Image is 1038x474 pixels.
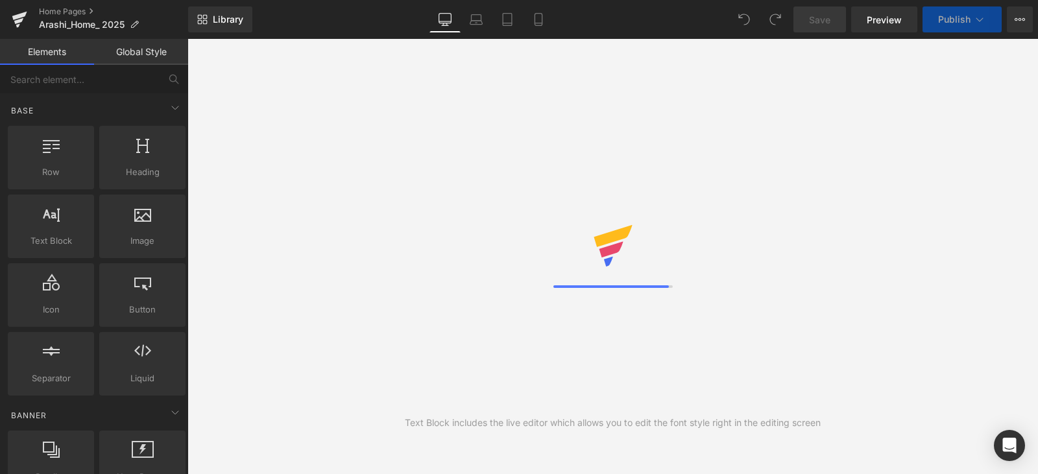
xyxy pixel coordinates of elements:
a: Desktop [429,6,461,32]
div: Text Block includes the live editor which allows you to edit the font style right in the editing ... [405,416,821,430]
div: Open Intercom Messenger [994,430,1025,461]
span: Text Block [12,234,90,248]
span: Image [103,234,182,248]
span: Banner [10,409,48,421]
span: Library [213,14,243,25]
span: Arashi_Home_ 2025 [39,19,125,30]
span: Liquid [103,372,182,385]
a: Laptop [461,6,492,32]
a: Home Pages [39,6,188,17]
span: Button [103,303,182,316]
a: New Library [188,6,252,32]
span: Publish [938,14,971,25]
a: Mobile [523,6,554,32]
span: Save [809,13,830,27]
span: Base [10,104,35,117]
button: More [1007,6,1033,32]
span: Preview [867,13,902,27]
button: Publish [923,6,1002,32]
span: Separator [12,372,90,385]
a: Tablet [492,6,523,32]
button: Redo [762,6,788,32]
span: Row [12,165,90,179]
button: Undo [731,6,757,32]
span: Heading [103,165,182,179]
a: Preview [851,6,917,32]
a: Global Style [94,39,188,65]
span: Icon [12,303,90,316]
